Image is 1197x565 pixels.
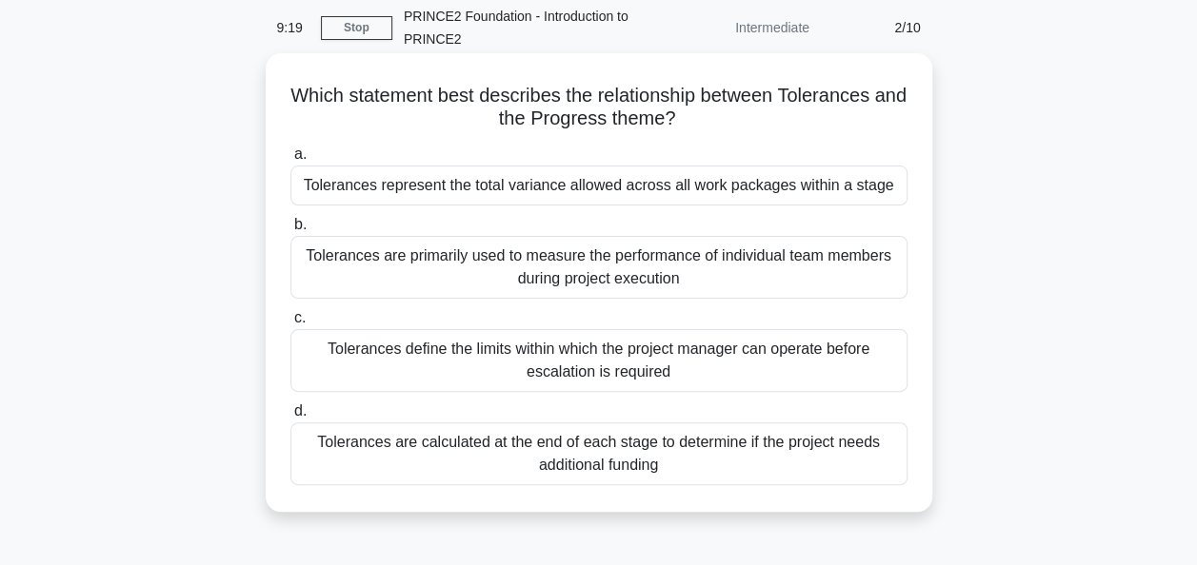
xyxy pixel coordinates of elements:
div: Tolerances are calculated at the end of each stage to determine if the project needs additional f... [290,422,908,485]
div: Tolerances are primarily used to measure the performance of individual team members during projec... [290,236,908,299]
span: a. [294,146,307,162]
span: b. [294,216,307,232]
div: 2/10 [821,9,932,47]
span: c. [294,309,306,325]
h5: Which statement best describes the relationship between Tolerances and the Progress theme? [289,84,909,131]
span: d. [294,402,307,419]
div: Intermediate [654,9,821,47]
a: Stop [321,16,392,40]
div: 9:19 [266,9,321,47]
div: Tolerances define the limits within which the project manager can operate before escalation is re... [290,329,908,392]
div: Tolerances represent the total variance allowed across all work packages within a stage [290,166,908,205]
